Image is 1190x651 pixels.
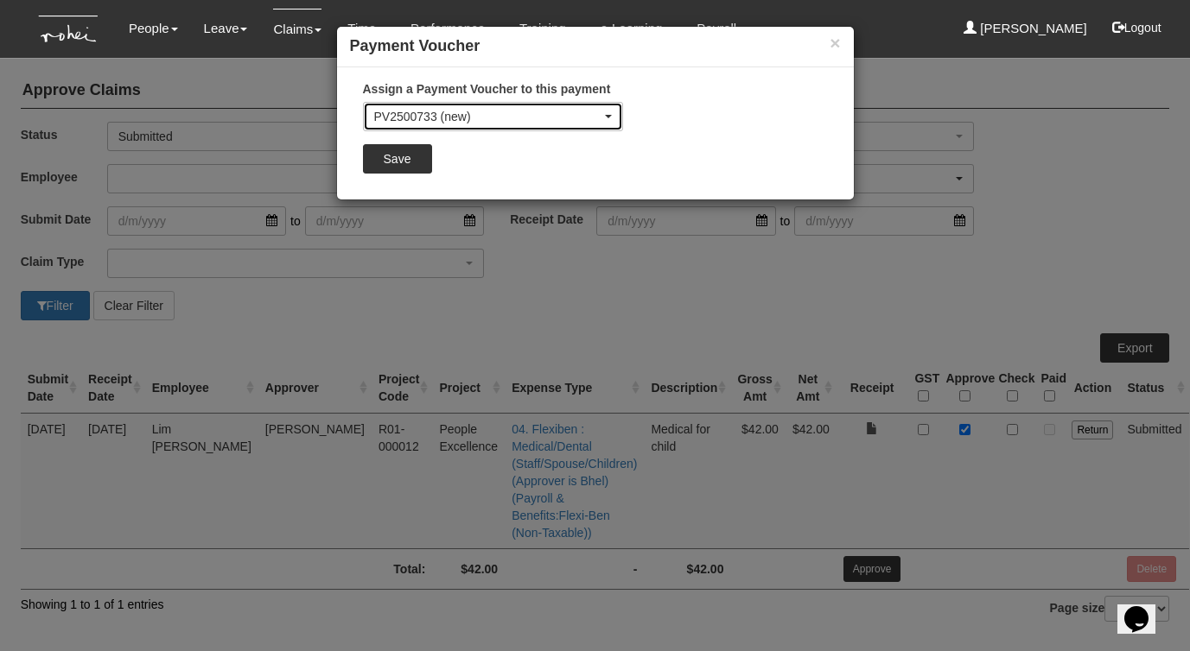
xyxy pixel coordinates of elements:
iframe: chat widget [1117,582,1173,634]
button: PV2500733 (new) [363,102,623,131]
b: Payment Voucher [350,37,480,54]
input: Save [363,144,432,174]
label: Assign a Payment Voucher to this payment [363,80,611,98]
div: PV2500733 (new) [374,108,601,125]
button: × [830,34,840,52]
